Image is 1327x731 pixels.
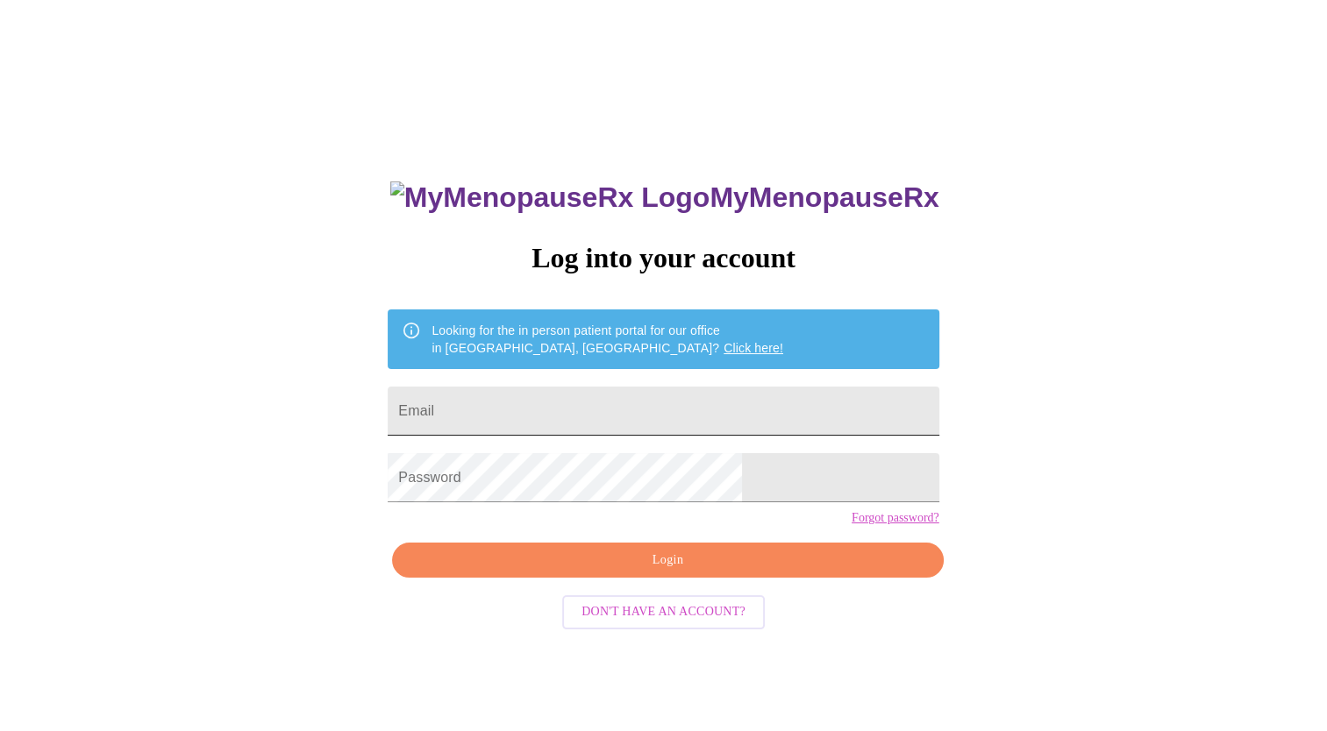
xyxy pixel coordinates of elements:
[390,181,710,214] img: MyMenopauseRx Logo
[562,595,765,629] button: Don't have an account?
[581,601,746,623] span: Don't have an account?
[558,603,769,618] a: Don't have an account?
[412,550,923,571] span: Login
[388,242,938,274] h3: Log into your account
[392,543,943,578] button: Login
[724,341,783,355] a: Click here!
[432,315,783,364] div: Looking for the in person patient portal for our office in [GEOGRAPHIC_DATA], [GEOGRAPHIC_DATA]?
[390,181,939,214] h3: MyMenopauseRx
[852,511,939,525] a: Forgot password?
